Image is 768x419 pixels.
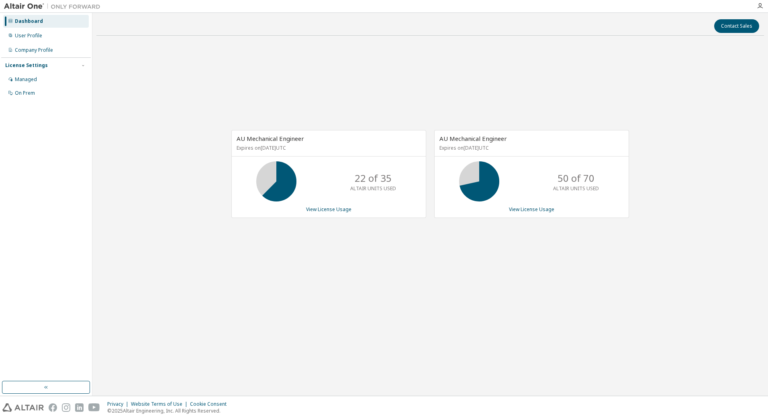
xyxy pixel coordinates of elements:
img: instagram.svg [62,403,70,412]
div: User Profile [15,33,42,39]
p: Expires on [DATE] UTC [439,144,622,151]
img: youtube.svg [88,403,100,412]
a: View License Usage [306,206,351,213]
img: linkedin.svg [75,403,84,412]
p: Expires on [DATE] UTC [237,144,419,151]
div: Managed [15,76,37,83]
img: altair_logo.svg [2,403,44,412]
span: AU Mechanical Engineer [439,134,507,142]
div: Dashboard [15,18,43,24]
img: facebook.svg [49,403,57,412]
div: Privacy [107,401,131,407]
button: Contact Sales [714,19,759,33]
p: 22 of 35 [355,171,392,185]
img: Altair One [4,2,104,10]
p: ALTAIR UNITS USED [553,185,599,192]
div: On Prem [15,90,35,96]
div: License Settings [5,62,48,69]
p: 50 of 70 [558,171,594,185]
p: ALTAIR UNITS USED [350,185,396,192]
div: Cookie Consent [190,401,231,407]
a: View License Usage [509,206,554,213]
p: © 2025 Altair Engineering, Inc. All Rights Reserved. [107,407,231,414]
div: Company Profile [15,47,53,53]
div: Website Terms of Use [131,401,190,407]
span: AU Mechanical Engineer [237,134,304,142]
